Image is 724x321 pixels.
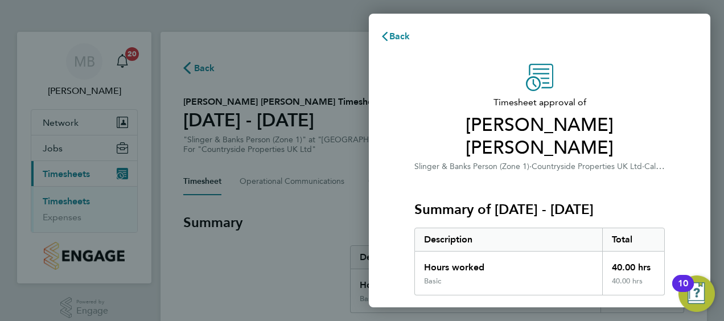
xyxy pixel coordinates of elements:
div: Total [602,228,665,251]
span: · [529,162,532,171]
div: 10 [678,283,688,298]
div: Summary of 29 Sep - 05 Oct 2025 [414,228,665,295]
span: [PERSON_NAME] [PERSON_NAME] [414,114,665,159]
div: Hours worked [415,252,602,277]
div: 40.00 hrs [602,277,665,295]
h3: Summary of [DATE] - [DATE] [414,200,665,219]
span: Back [389,31,410,42]
div: Basic [424,277,441,286]
div: 40.00 hrs [602,252,665,277]
span: Countryside Properties UK Ltd [532,162,642,171]
button: Open Resource Center, 10 new notifications [678,275,715,312]
span: Timesheet approval of [414,96,665,109]
button: Back [369,25,422,48]
span: Slinger & Banks Person (Zone 1) [414,162,529,171]
span: · [642,162,644,171]
div: Description [415,228,602,251]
